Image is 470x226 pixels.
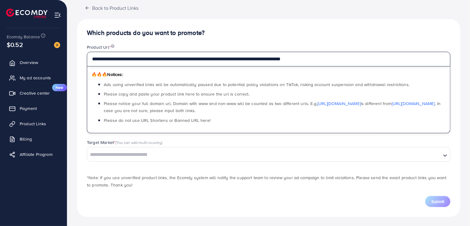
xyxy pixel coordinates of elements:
img: logo [6,9,48,18]
a: My ad accounts [5,72,62,84]
span: Ecomdy Balance [7,34,40,40]
p: *Note: If you use unverified product links, the Ecomdy system will notify the support team to rev... [87,174,450,189]
a: [URL][DOMAIN_NAME] [317,100,361,107]
button: Submit [425,196,450,207]
input: Search for option [88,150,441,160]
span: Please do not use URL Shortens or Banned URL here! [104,117,211,123]
span: 🔥🔥🔥 [91,71,107,77]
span: Product Links [20,121,46,127]
span: Affiliate Program [20,151,52,157]
span: $0.52 [7,40,23,49]
iframe: Chat [444,198,465,221]
a: [URL][DOMAIN_NAME] [392,100,435,107]
button: Back to Product Links [77,1,146,14]
img: image [54,42,60,48]
span: (You can add multi-country) [115,140,162,145]
span: Notices: [91,71,123,77]
a: Affiliate Program [5,148,62,160]
a: Overview [5,56,62,69]
img: image [111,44,115,48]
a: Product Links [5,118,62,130]
div: Search for option [87,147,450,162]
span: Submit [431,198,444,205]
img: menu [54,12,61,19]
span: Payment [20,105,37,111]
a: Payment [5,102,62,115]
span: New [52,84,67,91]
span: Please copy and paste your product link here to ensure the url is correct. [104,91,250,97]
h4: Which products do you want to promote? [87,29,450,37]
span: Ads using unverified links will be automatically paused due to potential policy violations on Tik... [104,81,410,88]
a: Creative centerNew [5,87,62,99]
label: Target Market [87,139,163,145]
span: Overview [20,59,38,66]
label: Product Url [87,44,115,50]
span: Creative center [20,90,50,96]
span: Billing [20,136,32,142]
span: Please notice your full domain url. Domain with www and non-www will be counted as two different ... [104,100,441,114]
a: Billing [5,133,62,145]
span: My ad accounts [20,75,51,81]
